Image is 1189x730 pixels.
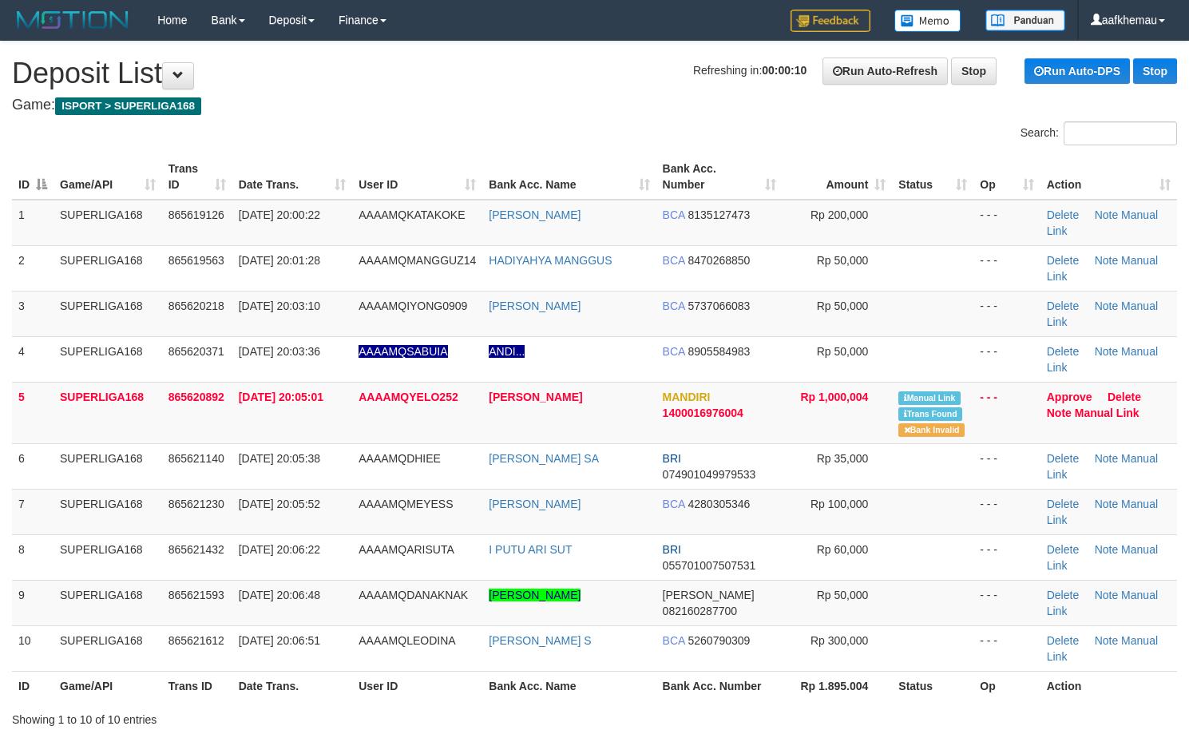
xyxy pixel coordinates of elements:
a: I PUTU ARI SUT [489,543,572,556]
td: - - - [973,245,1040,291]
img: Feedback.jpg [791,10,870,32]
td: 9 [12,580,54,625]
th: Game/API: activate to sort column ascending [54,154,162,200]
td: SUPERLIGA168 [54,336,162,382]
td: SUPERLIGA168 [54,534,162,580]
span: AAAAMQDANAKNAK [359,589,468,601]
span: [DATE] 20:03:36 [239,345,320,358]
a: [PERSON_NAME] [489,391,582,403]
span: Nama rekening ada tanda titik/strip, harap diedit [359,345,447,358]
a: Manual Link [1047,543,1158,572]
span: AAAAMQLEODINA [359,634,455,647]
span: Rp 50,000 [817,345,869,358]
a: ANDI... [489,345,525,358]
span: Copy 5737066083 to clipboard [688,300,751,312]
span: [DATE] 20:01:28 [239,254,320,267]
span: AAAAMQMEYESS [359,498,453,510]
th: Date Trans.: activate to sort column ascending [232,154,353,200]
a: Note [1095,345,1119,358]
th: Bank Acc. Name: activate to sort column ascending [482,154,656,200]
td: - - - [973,382,1040,443]
span: Copy 074901049979533 to clipboard [663,468,756,481]
td: SUPERLIGA168 [54,291,162,336]
a: Run Auto-Refresh [822,58,948,85]
span: 865621593 [168,589,224,601]
span: [DATE] 20:05:52 [239,498,320,510]
img: MOTION_logo.png [12,8,133,32]
a: Delete [1047,208,1079,221]
span: Rp 50,000 [817,589,869,601]
td: 4 [12,336,54,382]
a: Note [1095,452,1119,465]
th: User ID: activate to sort column ascending [352,154,482,200]
a: Note [1095,634,1119,647]
th: Amount: activate to sort column ascending [783,154,892,200]
span: AAAAMQARISUTA [359,543,454,556]
th: ID [12,671,54,700]
td: 10 [12,625,54,671]
img: panduan.png [985,10,1065,31]
span: AAAAMQYELO252 [359,391,458,403]
span: 865619126 [168,208,224,221]
td: SUPERLIGA168 [54,245,162,291]
span: MANDIRI [663,391,711,403]
span: Rp 60,000 [817,543,869,556]
a: Stop [951,58,997,85]
span: BCA [663,254,685,267]
td: - - - [973,200,1040,246]
a: Manual Link [1047,300,1158,328]
a: Manual Link [1047,254,1158,283]
td: SUPERLIGA168 [54,443,162,489]
td: 1 [12,200,54,246]
a: Note [1095,498,1119,510]
a: Delete [1047,254,1079,267]
h1: Deposit List [12,58,1177,89]
span: 865620371 [168,345,224,358]
span: AAAAMQKATAKOKE [359,208,465,221]
th: User ID [352,671,482,700]
a: Note [1095,589,1119,601]
th: Trans ID: activate to sort column ascending [162,154,232,200]
a: Run Auto-DPS [1025,58,1130,84]
th: Bank Acc. Number [656,671,783,700]
span: BCA [663,634,685,647]
td: - - - [973,336,1040,382]
a: Note [1047,407,1072,419]
a: Stop [1133,58,1177,84]
a: Delete [1047,300,1079,312]
td: 6 [12,443,54,489]
span: BCA [663,498,685,510]
a: Delete [1047,589,1079,601]
span: [DATE] 20:05:38 [239,452,320,465]
a: Delete [1108,391,1141,403]
th: Bank Acc. Name [482,671,656,700]
a: Manual Link [1075,407,1139,419]
span: 865621140 [168,452,224,465]
th: Action: activate to sort column ascending [1040,154,1177,200]
span: Copy 8470268850 to clipboard [688,254,751,267]
td: SUPERLIGA168 [54,382,162,443]
span: BRI [663,452,681,465]
a: [PERSON_NAME] [489,300,581,312]
td: - - - [973,534,1040,580]
a: Note [1095,254,1119,267]
a: Note [1095,208,1119,221]
div: Showing 1 to 10 of 10 entries [12,705,483,728]
h4: Game: [12,97,1177,113]
span: Rp 35,000 [817,452,869,465]
span: 865619563 [168,254,224,267]
span: ISPORT > SUPERLIGA168 [55,97,201,115]
span: 865621432 [168,543,224,556]
th: Op [973,671,1040,700]
span: Copy 8905584983 to clipboard [688,345,751,358]
span: [PERSON_NAME] [663,589,755,601]
th: Bank Acc. Number: activate to sort column ascending [656,154,783,200]
span: Copy 4280305346 to clipboard [688,498,751,510]
input: Search: [1064,121,1177,145]
td: SUPERLIGA168 [54,489,162,534]
span: [DATE] 20:00:22 [239,208,320,221]
td: - - - [973,625,1040,671]
span: [DATE] 20:03:10 [239,300,320,312]
span: AAAAMQMANGGUZ14 [359,254,476,267]
span: [DATE] 20:05:01 [239,391,323,403]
